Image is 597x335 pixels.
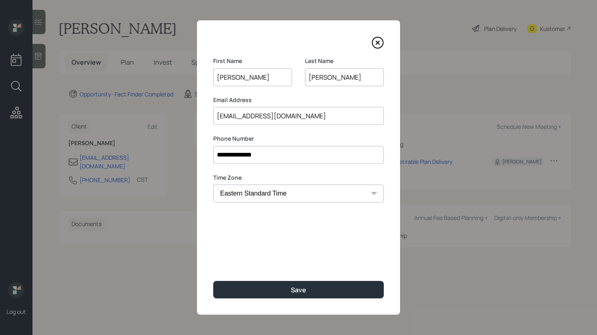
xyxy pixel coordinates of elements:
[213,57,292,65] label: First Name
[291,285,306,294] div: Save
[213,281,384,298] button: Save
[213,135,384,143] label: Phone Number
[213,174,384,182] label: Time Zone
[213,96,384,104] label: Email Address
[305,57,384,65] label: Last Name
